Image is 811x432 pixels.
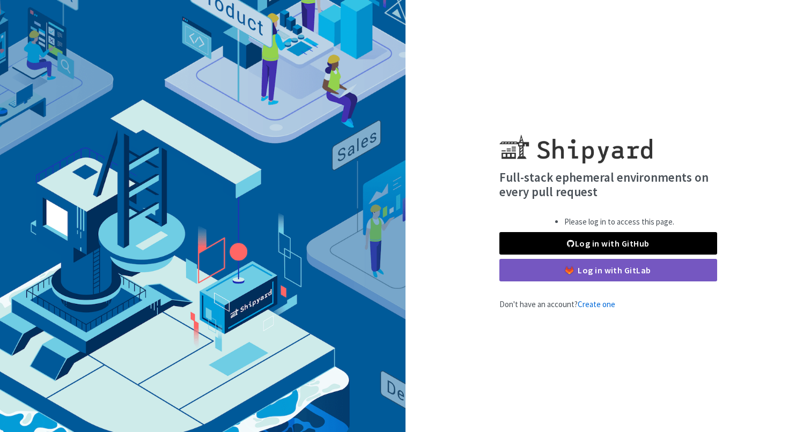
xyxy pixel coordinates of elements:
img: gitlab-color.svg [565,266,573,274]
a: Log in with GitLab [499,259,717,281]
a: Log in with GitHub [499,232,717,255]
h4: Full-stack ephemeral environments on every pull request [499,170,717,199]
span: Don't have an account? [499,299,615,309]
img: Shipyard logo [499,122,652,163]
li: Please log in to access this page. [564,216,674,228]
a: Create one [578,299,615,309]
